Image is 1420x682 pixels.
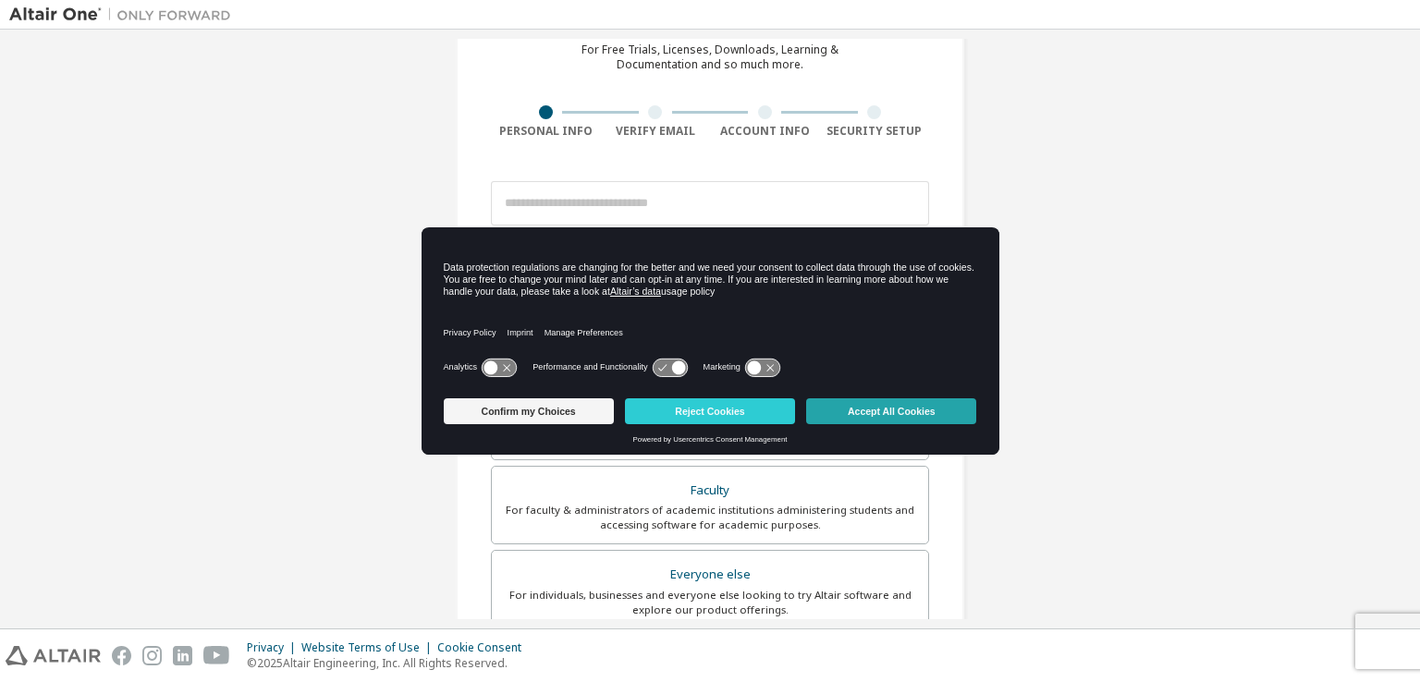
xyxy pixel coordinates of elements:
img: altair_logo.svg [6,646,101,665]
img: youtube.svg [203,646,230,665]
div: For Free Trials, Licenses, Downloads, Learning & Documentation and so much more. [581,43,839,72]
div: Website Terms of Use [301,640,437,655]
div: Cookie Consent [437,640,532,655]
p: © 2025 Altair Engineering, Inc. All Rights Reserved. [247,655,532,671]
div: Everyone else [503,562,917,588]
div: Privacy [247,640,301,655]
div: For faculty & administrators of academic institutions administering students and accessing softwa... [503,503,917,532]
img: linkedin.svg [173,646,192,665]
img: instagram.svg [142,646,162,665]
div: Security Setup [820,124,930,139]
div: Account Info [710,124,820,139]
div: Personal Info [491,124,601,139]
img: Altair One [9,6,240,24]
div: For individuals, businesses and everyone else looking to try Altair software and explore our prod... [503,588,917,617]
div: Verify Email [601,124,711,139]
img: facebook.svg [112,646,131,665]
div: Faculty [503,478,917,504]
